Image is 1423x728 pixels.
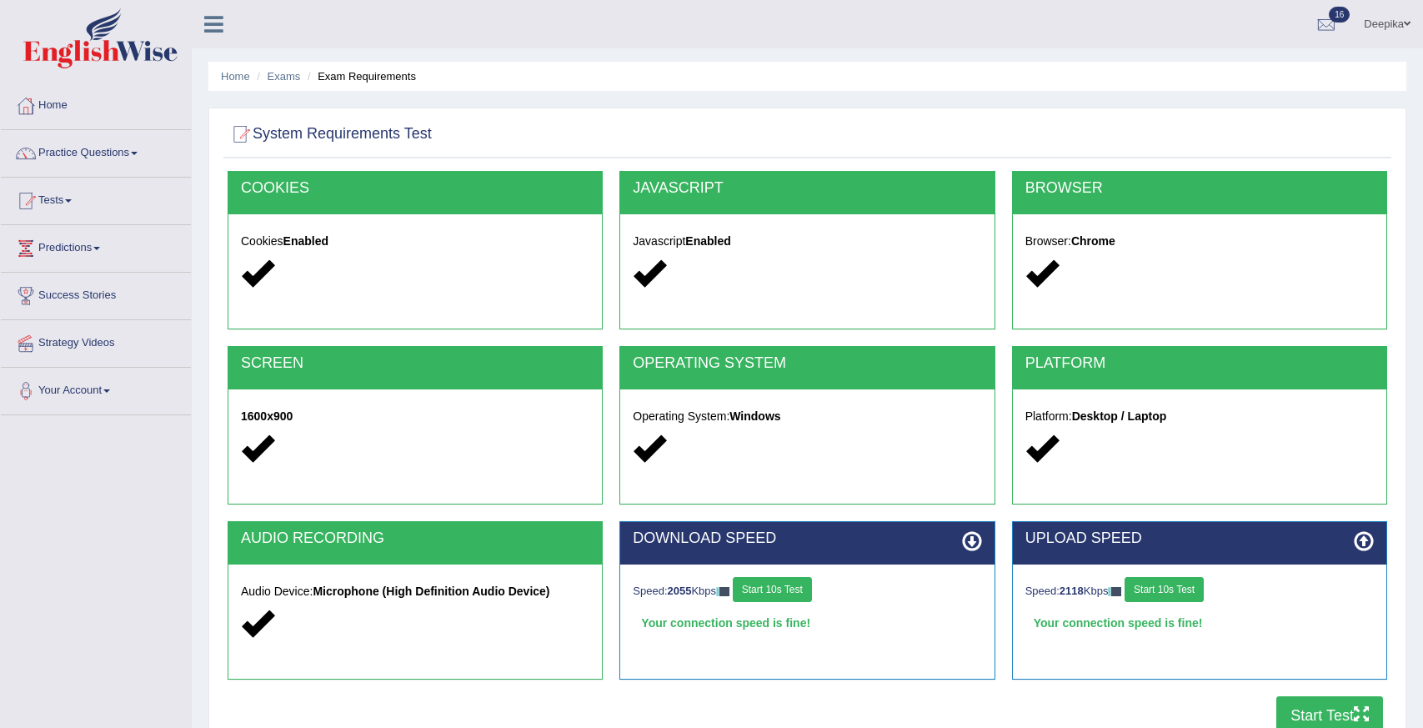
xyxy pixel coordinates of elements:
h2: BROWSER [1025,180,1374,197]
strong: Desktop / Laptop [1072,409,1167,423]
a: Home [221,70,250,83]
img: ajax-loader-fb-connection.gif [1108,587,1121,596]
h2: UPLOAD SPEED [1025,530,1374,547]
div: Speed: Kbps [1025,577,1374,606]
strong: Windows [729,409,780,423]
h2: OPERATING SYSTEM [633,355,981,372]
strong: Enabled [685,234,730,248]
h2: AUDIO RECORDING [241,530,589,547]
h5: Cookies [241,235,589,248]
strong: 2055 [668,585,692,597]
a: Predictions [1,225,191,267]
h5: Audio Device: [241,585,589,598]
a: Tests [1,178,191,219]
h2: PLATFORM [1025,355,1374,372]
strong: 1600x900 [241,409,293,423]
div: Speed: Kbps [633,577,981,606]
div: Your connection speed is fine! [633,610,981,635]
h2: System Requirements Test [228,122,432,147]
a: Home [1,83,191,124]
h2: COOKIES [241,180,589,197]
a: Practice Questions [1,130,191,172]
strong: Microphone (High Definition Audio Device) [313,585,549,598]
li: Exam Requirements [303,68,416,84]
h2: DOWNLOAD SPEED [633,530,981,547]
h2: SCREEN [241,355,589,372]
h5: Platform: [1025,410,1374,423]
a: Strategy Videos [1,320,191,362]
span: 16 [1329,7,1350,23]
h5: Browser: [1025,235,1374,248]
h2: JAVASCRIPT [633,180,981,197]
div: Your connection speed is fine! [1025,610,1374,635]
a: Your Account [1,368,191,409]
h5: Operating System: [633,410,981,423]
a: Success Stories [1,273,191,314]
strong: Chrome [1071,234,1115,248]
strong: 2118 [1060,585,1084,597]
a: Exams [268,70,301,83]
img: ajax-loader-fb-connection.gif [716,587,729,596]
h5: Javascript [633,235,981,248]
strong: Enabled [283,234,328,248]
button: Start 10s Test [733,577,812,602]
button: Start 10s Test [1125,577,1204,602]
